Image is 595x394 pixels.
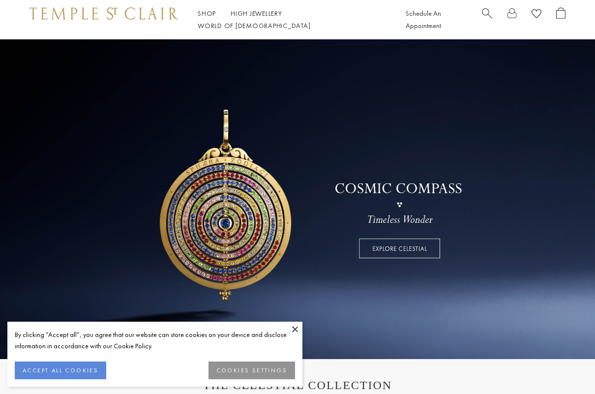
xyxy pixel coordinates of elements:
[532,7,541,23] a: View Wishlist
[198,7,384,32] nav: Main navigation
[546,348,585,384] iframe: Gorgias live chat messenger
[15,362,106,379] button: ACCEPT ALL COOKIES
[15,329,295,352] div: By clicking “Accept all”, you agree that our website can store cookies on your device and disclos...
[556,7,565,32] a: Open Shopping Bag
[482,7,492,32] a: Search
[231,9,282,18] a: High JewelleryHigh Jewellery
[198,21,310,30] a: World of [DEMOGRAPHIC_DATA]World of [DEMOGRAPHIC_DATA]
[208,362,295,379] button: COOKIES SETTINGS
[406,9,441,30] a: Schedule An Appointment
[30,7,178,19] img: Temple St. Clair
[198,9,216,18] a: ShopShop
